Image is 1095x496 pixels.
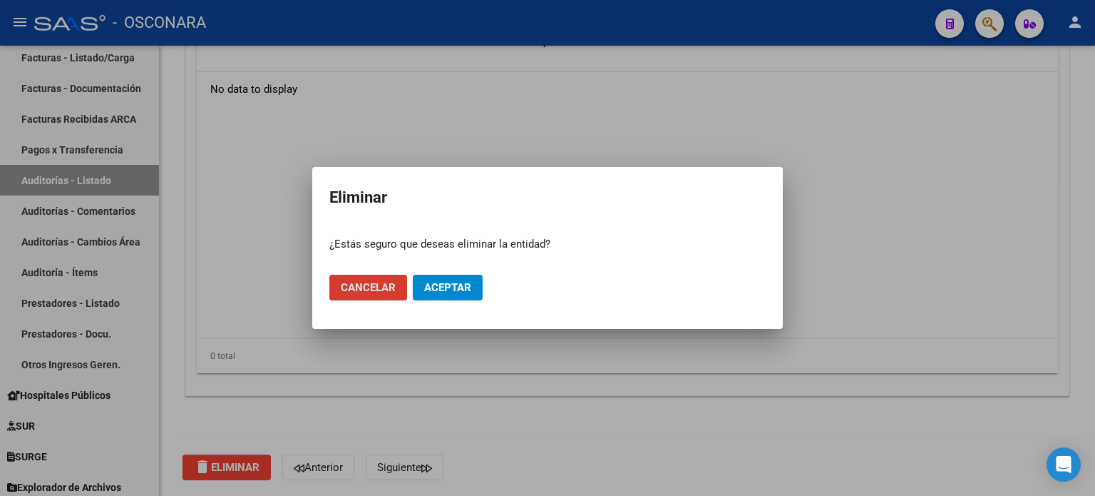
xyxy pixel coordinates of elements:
[1047,447,1081,482] div: Open Intercom Messenger
[329,236,766,253] p: ¿Estás seguro que deseas eliminar la entidad?
[424,281,471,294] span: Aceptar
[341,281,396,294] span: Cancelar
[329,275,407,300] button: Cancelar
[329,184,766,211] h2: Eliminar
[413,275,483,300] button: Aceptar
